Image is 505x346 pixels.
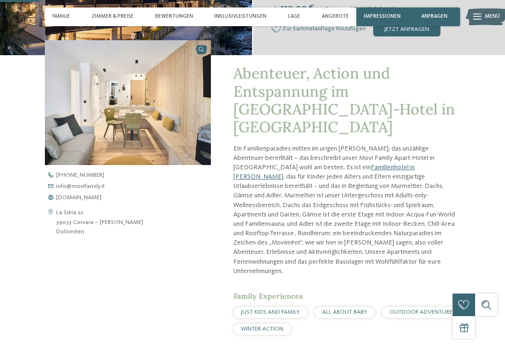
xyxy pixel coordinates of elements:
[279,4,316,13] span: 130,00 €
[233,291,303,301] span: Family Experiences
[56,195,101,201] span: [DOMAIN_NAME]
[45,195,224,201] a: [DOMAIN_NAME]
[282,26,366,32] span: Zur Sammelanfrage hinzufügen
[56,208,143,237] address: La Siëia 22 39033 Corvara – [PERSON_NAME] Dolomiten
[45,184,224,190] a: info@movifamily.it
[364,14,401,20] span: Impressionen
[214,14,267,20] span: Inklusivleistungen
[45,40,211,165] img: Eine glückliche Familienauszeit in Corvara
[233,144,460,276] p: Ein Familienparadies mitten im urigen [PERSON_NAME], das unzählige Abenteuer bereithält – das bes...
[421,14,447,20] span: anfragen
[92,14,134,20] span: Zimmer & Preise
[56,184,105,190] span: info@ movifamily. it
[233,64,455,137] span: Abenteuer, Action und Entspannung im [GEOGRAPHIC_DATA]-Hotel in [GEOGRAPHIC_DATA]
[272,7,278,12] span: ab
[373,22,440,36] div: jetzt anfragen
[322,14,349,20] span: Angebote
[322,309,367,315] span: ALL ABOUT BABY
[52,14,70,20] span: Familie
[288,14,300,20] span: Lage
[317,7,396,12] span: pro Person und Tag inkl. Frühstück
[45,173,224,179] a: [PHONE_NUMBER]
[155,14,193,20] span: Bewertungen
[241,309,300,315] span: JUST KIDS AND FAMILY
[390,309,452,315] span: OUTDOOR ADVENTURE
[241,326,283,332] span: WINTER ACTION
[56,173,104,179] span: [PHONE_NUMBER]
